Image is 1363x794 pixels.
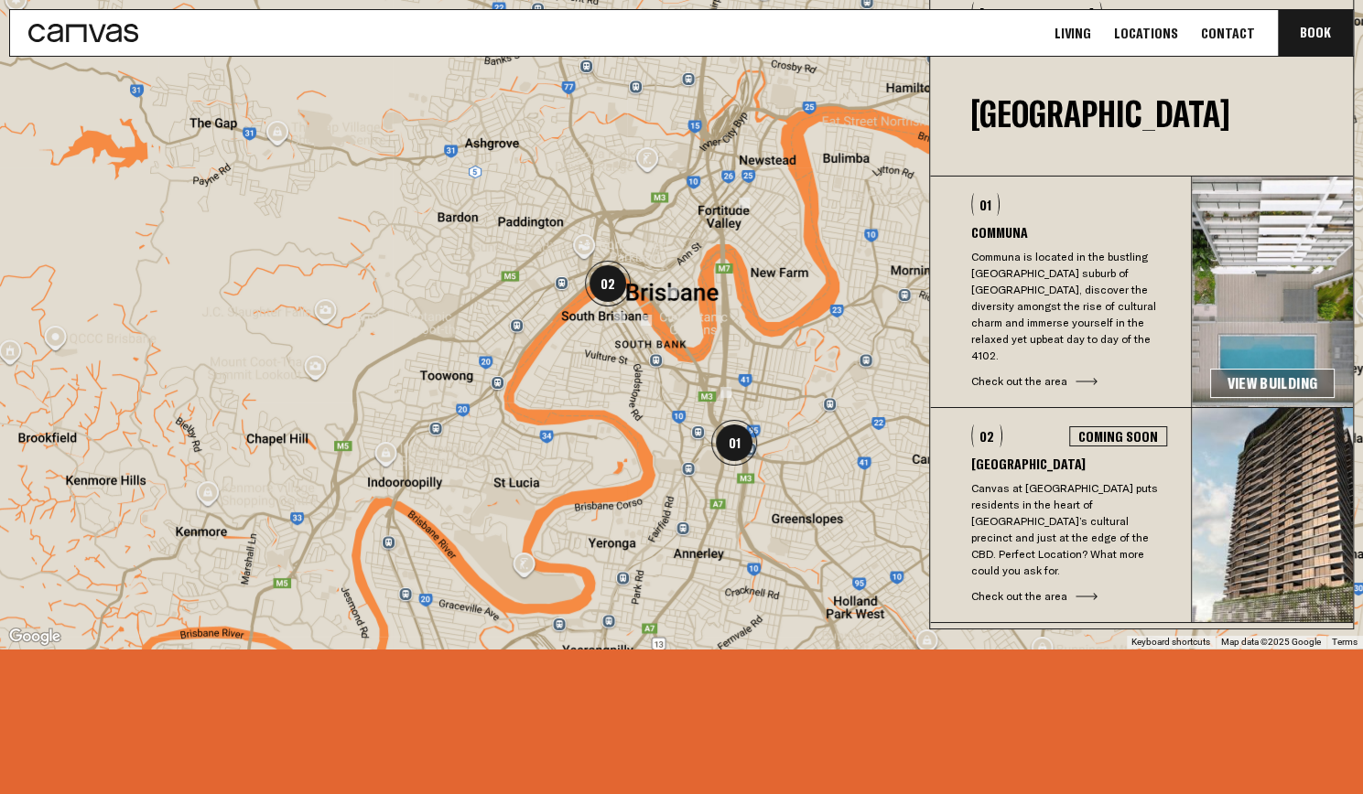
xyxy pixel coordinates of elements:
[971,249,1167,364] p: Communa is located in the bustling [GEOGRAPHIC_DATA] suburb of [GEOGRAPHIC_DATA], discover the di...
[1221,637,1321,647] span: Map data ©2025 Google
[1192,408,1353,622] img: e00625e3674632ab53fb0bd06b8ba36b178151b1-356x386.jpg
[1278,10,1353,56] button: Book
[1192,177,1353,407] img: 67b7cc4d9422ff3188516097c9650704bc7da4d7-3375x1780.jpg
[5,625,65,649] a: Open this area in Google Maps (opens a new window)
[1069,426,1167,446] div: Coming Soon
[971,588,1167,605] div: Check out the area
[1049,24,1097,43] a: Living
[1210,369,1335,398] a: View Building
[971,225,1167,240] h3: Communa
[578,253,638,314] div: 02
[704,413,764,473] div: 01
[1332,637,1358,647] a: Terms (opens in new tab)
[5,625,65,649] img: Google
[930,177,1191,407] button: 01CommunaCommuna is located in the bustling [GEOGRAPHIC_DATA] suburb of [GEOGRAPHIC_DATA], discov...
[971,373,1167,390] div: Check out the area
[971,424,1002,447] div: 02
[971,480,1167,579] p: Canvas at [GEOGRAPHIC_DATA] puts residents in the heart of [GEOGRAPHIC_DATA]’s cultural precinct ...
[1131,636,1210,649] button: Keyboard shortcuts
[930,408,1191,622] button: 02Coming Soon[GEOGRAPHIC_DATA]Canvas at [GEOGRAPHIC_DATA] puts residents in the heart of [GEOGRAP...
[1195,24,1260,43] a: Contact
[930,623,1353,725] div: More [GEOGRAPHIC_DATA] & [GEOGRAPHIC_DATA] Locations coming soon
[1109,24,1184,43] a: Locations
[971,193,1000,216] div: 01
[971,456,1167,471] h3: [GEOGRAPHIC_DATA]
